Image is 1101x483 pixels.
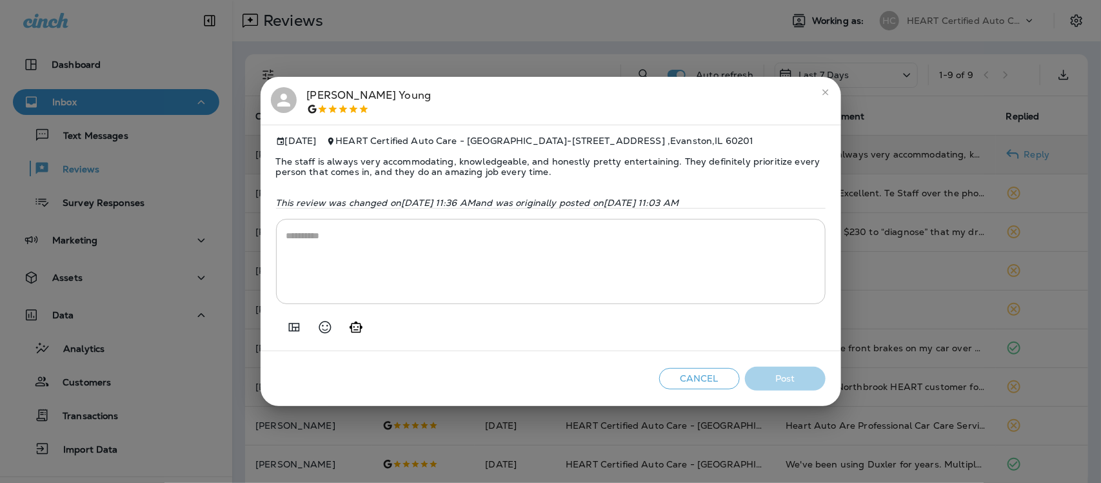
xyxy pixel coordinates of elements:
button: Cancel [659,368,740,389]
p: This review was changed on [DATE] 11:36 AM [276,198,826,208]
button: Add in a premade template [281,314,307,340]
span: HEART Certified Auto Care - [GEOGRAPHIC_DATA] - [STREET_ADDRESS] , Evanston , IL 60201 [335,135,753,147]
div: [PERSON_NAME] Young [307,87,431,114]
button: close [815,82,836,103]
span: [DATE] [276,136,317,147]
button: Generate AI response [343,314,369,340]
span: and was originally posted on [DATE] 11:03 AM [475,197,679,209]
span: The staff is always very accommodating, knowledgeable, and honestly pretty entertaining. They def... [276,146,826,187]
button: Select an emoji [312,314,338,340]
